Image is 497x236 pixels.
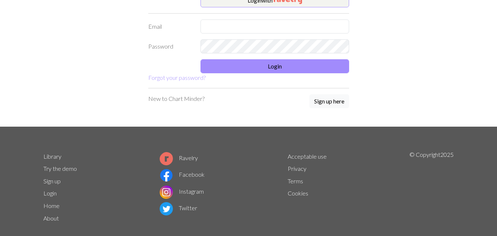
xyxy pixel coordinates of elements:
a: Login [43,190,57,197]
a: Library [43,153,61,160]
img: Facebook logo [160,169,173,182]
button: Login [200,59,349,73]
a: Twitter [160,204,197,211]
a: Acceptable use [288,153,327,160]
p: New to Chart Minder? [148,94,205,103]
button: Sign up here [309,94,349,108]
label: Password [144,39,196,53]
p: © Copyright 2025 [409,150,454,225]
a: About [43,215,59,222]
a: Instagram [160,188,204,195]
a: Ravelry [160,154,198,161]
a: Cookies [288,190,308,197]
a: Facebook [160,171,205,178]
img: Instagram logo [160,186,173,199]
a: Sign up [43,177,61,184]
a: Terms [288,177,303,184]
label: Email [144,20,196,34]
a: Privacy [288,165,306,172]
a: Forgot your password? [148,74,206,81]
img: Ravelry logo [160,152,173,165]
a: Home [43,202,60,209]
a: Try the demo [43,165,77,172]
img: Twitter logo [160,202,173,215]
a: Sign up here [309,94,349,109]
